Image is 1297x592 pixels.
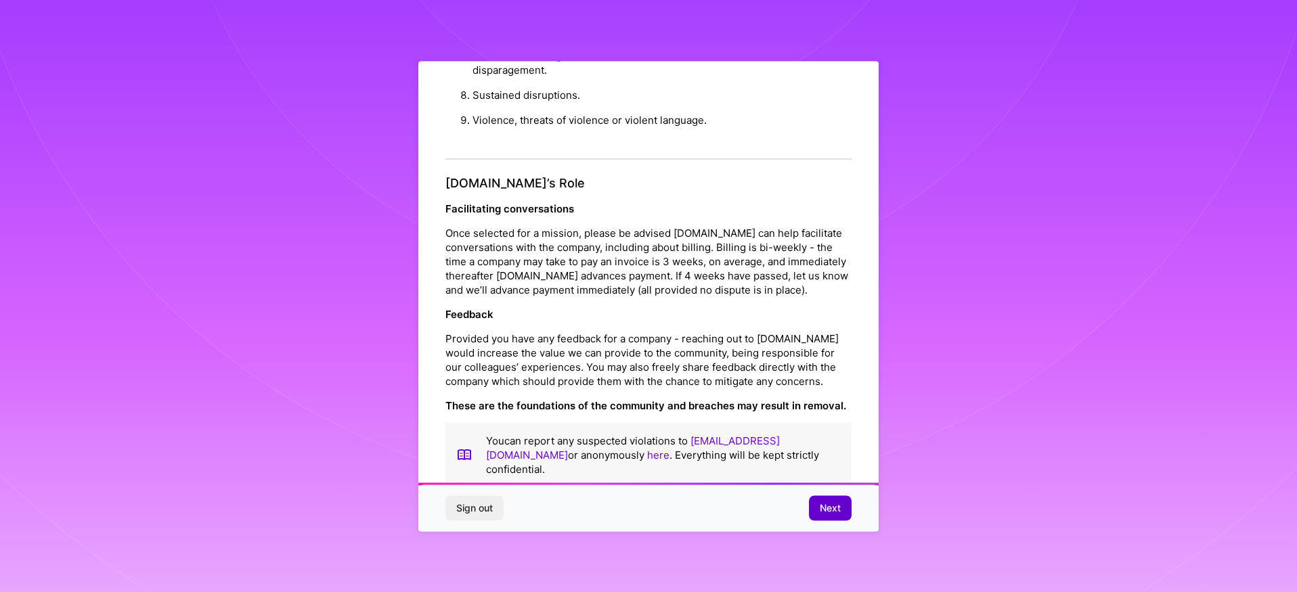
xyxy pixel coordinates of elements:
[456,501,493,515] span: Sign out
[445,307,493,320] strong: Feedback
[809,496,852,520] button: Next
[445,399,846,411] strong: These are the foundations of the community and breaches may result in removal.
[486,434,780,461] a: [EMAIL_ADDRESS][DOMAIN_NAME]
[445,331,852,388] p: Provided you have any feedback for a company - reaching out to [DOMAIN_NAME] would increase the v...
[472,43,852,83] li: Not understanding the differences between constructive criticism and disparagement.
[472,108,852,133] li: Violence, threats of violence or violent language.
[456,433,472,476] img: book icon
[647,448,669,461] a: here
[445,225,852,296] p: Once selected for a mission, please be advised [DOMAIN_NAME] can help facilitate conversations wi...
[472,83,852,108] li: Sustained disruptions.
[445,202,574,214] strong: Facilitating conversations
[820,501,841,515] span: Next
[486,433,841,476] p: You can report any suspected violations to or anonymously . Everything will be kept strictly conf...
[445,496,504,520] button: Sign out
[445,176,852,191] h4: [DOMAIN_NAME]’s Role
